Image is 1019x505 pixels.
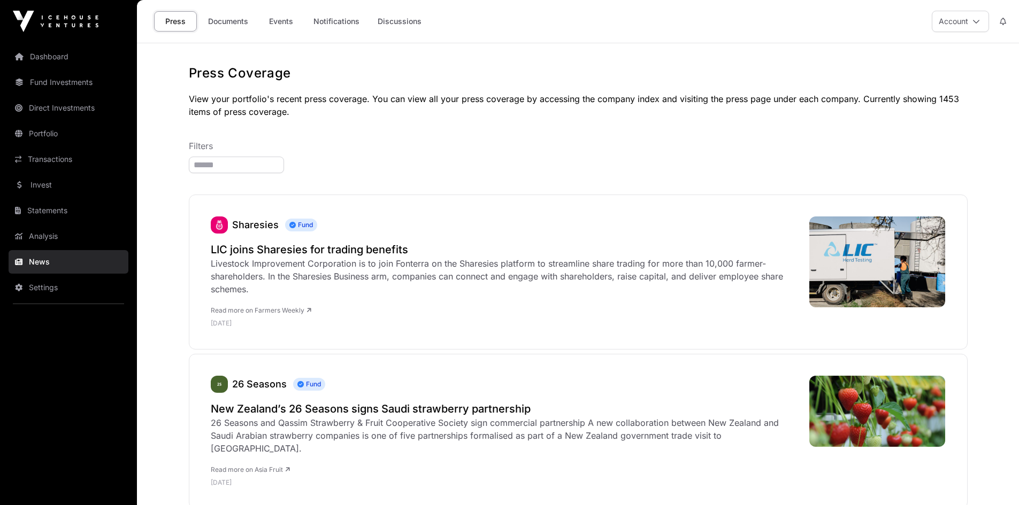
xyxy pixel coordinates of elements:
[13,11,98,32] img: Icehouse Ventures Logo
[189,65,968,82] h1: Press Coverage
[211,401,799,416] a: New Zealand’s 26 Seasons signs Saudi strawberry partnership
[232,219,279,230] a: Sharesies
[285,219,317,231] span: Fund
[9,45,128,68] a: Dashboard
[932,11,989,32] button: Account
[211,306,311,314] a: Read more on Farmers Weekly
[9,224,128,248] a: Analysis
[809,376,946,447] img: 143204_2_1217296_crop.jpg
[9,71,128,94] a: Fund Investments
[211,376,228,393] a: 26 Seasons
[211,216,228,234] a: Sharesies
[9,96,128,120] a: Direct Investments
[211,478,799,487] p: [DATE]
[259,11,302,32] a: Events
[211,416,799,455] div: 26 Seasons and Qassim Strawberry & Fruit Cooperative Society sign commercial partnership A new co...
[211,242,799,257] a: LIC joins Sharesies for trading benefits
[232,378,287,390] a: 26 Seasons
[307,11,366,32] a: Notifications
[293,378,325,391] span: Fund
[9,173,128,197] a: Invest
[189,139,968,152] p: Filters
[211,465,290,473] a: Read more on Asia Fruit
[9,276,128,299] a: Settings
[9,250,128,274] a: News
[154,11,197,32] a: Press
[211,257,799,296] div: Livestock Improvement Corporation is to join Fonterra on the Sharesies platform to streamline sha...
[211,319,799,328] p: [DATE]
[201,11,255,32] a: Documents
[9,122,128,145] a: Portfolio
[9,199,128,222] a: Statements
[211,376,228,393] img: 26-seasons247.png
[371,11,428,32] a: Discussions
[189,92,968,118] p: View your portfolio's recent press coverage. You can view all your press coverage by accessing th...
[9,147,128,171] a: Transactions
[809,216,946,307] img: 484176776_1035568341937315_8710553082385032245_n-768x512.jpg
[966,454,1019,505] iframe: Chat Widget
[211,216,228,234] img: sharesies_logo.jpeg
